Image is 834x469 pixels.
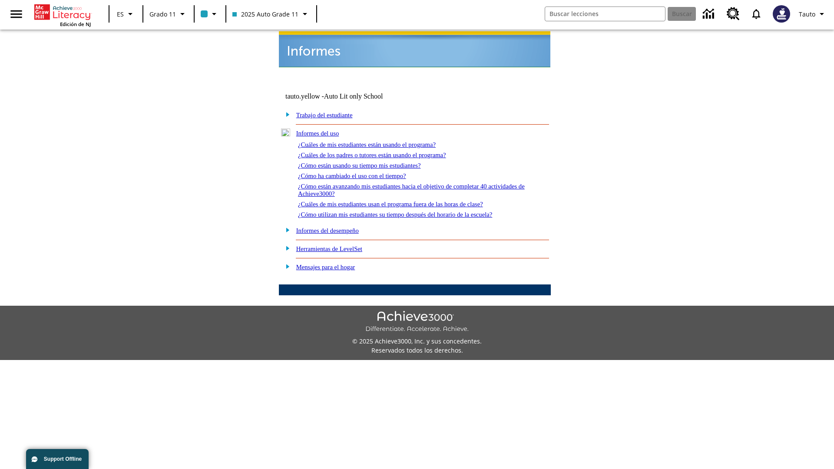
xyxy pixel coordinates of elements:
[298,211,492,218] a: ¿Cómo utilizan mis estudiantes su tiempo después del horario de la escuela?
[324,92,383,100] nobr: Auto Lit only School
[281,226,290,234] img: plus.gif
[34,3,91,27] div: Portada
[3,1,29,27] button: Abrir el menú lateral
[799,10,815,19] span: Tauto
[232,10,298,19] span: 2025 Auto Grade 11
[281,110,290,118] img: plus.gif
[281,129,290,136] img: minus.gif
[229,6,314,22] button: Clase: 2025 Auto Grade 11, Selecciona una clase
[298,201,483,208] a: ¿Cuáles de mis estudiantes usan el programa fuera de las horas de clase?
[698,2,721,26] a: Centro de información
[296,227,359,234] a: Informes del desempeño
[298,152,446,159] a: ¿Cuáles de los padres o tutores están usando el programa?
[279,31,550,67] img: header
[298,141,436,148] a: ¿Cuáles de mis estudiantes están usando el programa?
[112,6,140,22] button: Lenguaje: ES, Selecciona un idioma
[117,10,124,19] span: ES
[296,112,353,119] a: Trabajo del estudiante
[146,6,191,22] button: Grado: Grado 11, Elige un grado
[795,6,831,22] button: Perfil/Configuración
[296,264,355,271] a: Mensajes para el hogar
[545,7,665,21] input: Buscar campo
[745,3,768,25] a: Notificaciones
[768,3,795,25] button: Escoja un nuevo avatar
[60,21,91,27] span: Edición de NJ
[298,183,525,197] a: ¿Cómo están avanzando mis estudiantes hacia el objetivo de completar 40 actividades de Achieve3000?
[149,10,176,19] span: Grado 11
[285,92,445,100] td: tauto.yellow -
[296,245,362,252] a: Herramientas de LevelSet
[721,2,745,26] a: Centro de recursos, Se abrirá en una pestaña nueva.
[44,456,82,462] span: Support Offline
[281,244,290,252] img: plus.gif
[365,311,469,333] img: Achieve3000 Differentiate Accelerate Achieve
[296,130,339,137] a: Informes del uso
[26,449,89,469] button: Support Offline
[281,262,290,270] img: plus.gif
[298,172,406,179] a: ¿Cómo ha cambiado el uso con el tiempo?
[773,5,790,23] img: Avatar
[298,162,421,169] a: ¿Cómo están usando su tiempo mis estudiantes?
[197,6,223,22] button: El color de la clase es azul claro. Cambiar el color de la clase.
